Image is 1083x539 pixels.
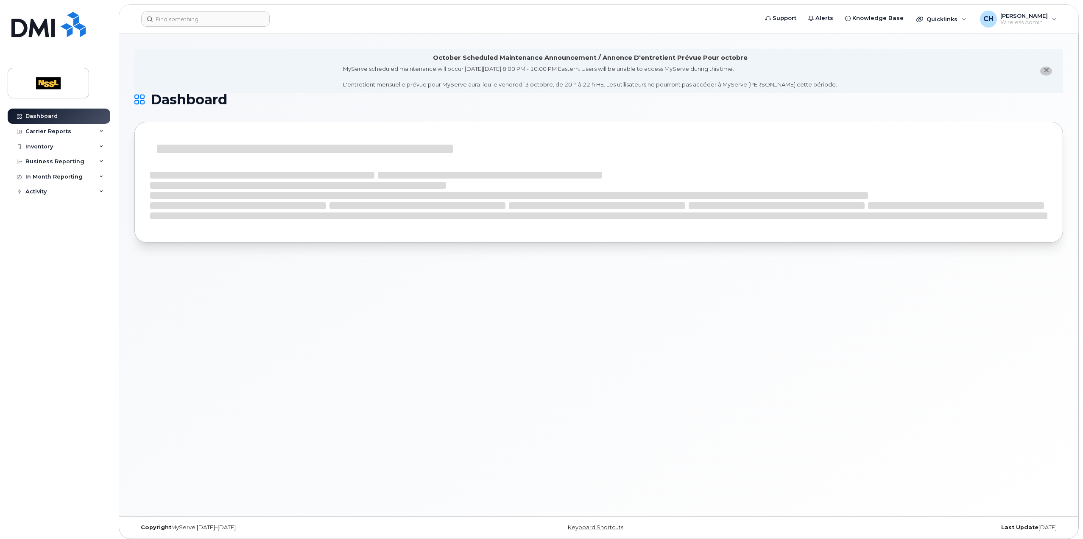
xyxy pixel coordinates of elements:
[568,524,623,531] a: Keyboard Shortcuts
[151,93,227,106] span: Dashboard
[343,65,837,89] div: MyServe scheduled maintenance will occur [DATE][DATE] 8:00 PM - 10:00 PM Eastern. Users will be u...
[433,53,748,62] div: October Scheduled Maintenance Announcement / Annonce D'entretient Prévue Pour octobre
[1001,524,1038,531] strong: Last Update
[141,524,171,531] strong: Copyright
[134,524,444,531] div: MyServe [DATE]–[DATE]
[754,524,1063,531] div: [DATE]
[1040,67,1052,75] button: close notification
